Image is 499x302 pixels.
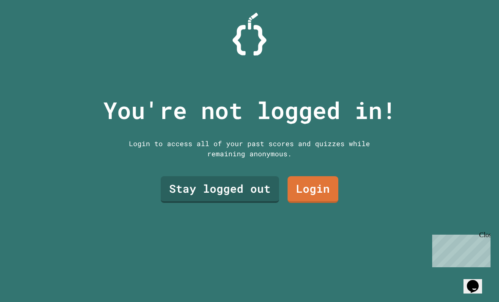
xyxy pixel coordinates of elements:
[103,93,396,128] p: You're not logged in!
[3,3,58,54] div: Chat with us now!Close
[288,176,338,203] a: Login
[161,176,279,203] a: Stay logged out
[463,268,491,294] iframe: chat widget
[123,139,376,159] div: Login to access all of your past scores and quizzes while remaining anonymous.
[233,13,266,55] img: Logo.svg
[429,231,491,267] iframe: chat widget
